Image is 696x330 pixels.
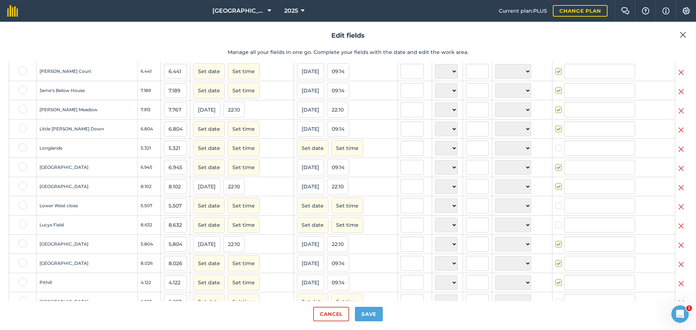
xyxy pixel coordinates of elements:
[297,83,324,99] button: [DATE]
[193,159,225,175] button: Set date
[9,30,687,41] h2: Edit fields
[331,217,363,233] button: Set time
[297,140,328,156] button: Set date
[193,179,220,195] button: [DATE]
[7,5,18,17] img: fieldmargin Logo
[193,236,220,252] button: [DATE]
[678,279,684,288] img: svg+xml;base64,PHN2ZyB4bWxucz0iaHR0cDovL3d3dy53My5vcmcvMjAwMC9zdmciIHdpZHRoPSIyMiIgaGVpZ2h0PSIzMC...
[228,63,260,79] button: Set time
[223,179,245,195] button: 22:10
[327,159,349,175] button: 09:14
[193,140,225,156] button: Set date
[297,236,324,252] button: [DATE]
[553,5,608,17] a: Change plan
[137,216,161,235] td: 8.632
[37,139,138,158] td: Longlands
[671,305,689,323] iframe: Intercom live chat
[228,255,260,271] button: Set time
[137,292,161,312] td: 6.253
[331,198,363,214] button: Set time
[327,275,349,291] button: 09:14
[355,307,383,321] button: Save
[678,87,684,96] img: svg+xml;base64,PHN2ZyB4bWxucz0iaHR0cDovL3d3dy53My5vcmcvMjAwMC9zdmciIHdpZHRoPSIyMiIgaGVpZ2h0PSIzMC...
[678,126,684,134] img: svg+xml;base64,PHN2ZyB4bWxucz0iaHR0cDovL3d3dy53My5vcmcvMjAwMC9zdmciIHdpZHRoPSIyMiIgaGVpZ2h0PSIzMC...
[228,294,260,310] button: Set time
[297,159,324,175] button: [DATE]
[678,241,684,250] img: svg+xml;base64,PHN2ZyB4bWxucz0iaHR0cDovL3d3dy53My5vcmcvMjAwMC9zdmciIHdpZHRoPSIyMiIgaGVpZ2h0PSIzMC...
[678,298,684,307] img: svg+xml;base64,PHN2ZyB4bWxucz0iaHR0cDovL3d3dy53My5vcmcvMjAwMC9zdmciIHdpZHRoPSIyMiIgaGVpZ2h0PSIzMC...
[37,196,138,216] td: Lower West close
[297,255,324,271] button: [DATE]
[137,196,161,216] td: 5.507
[621,7,630,14] img: Two speech bubbles overlapping with the left bubble in the forefront
[327,83,349,99] button: 09:14
[137,100,161,120] td: 7.913
[137,235,161,254] td: 5.804
[228,275,260,291] button: Set time
[193,217,225,233] button: Set date
[678,202,684,211] img: svg+xml;base64,PHN2ZyB4bWxucz0iaHR0cDovL3d3dy53My5vcmcvMjAwMC9zdmciIHdpZHRoPSIyMiIgaGVpZ2h0PSIzMC...
[223,236,245,252] button: 22:10
[678,68,684,77] img: svg+xml;base64,PHN2ZyB4bWxucz0iaHR0cDovL3d3dy53My5vcmcvMjAwMC9zdmciIHdpZHRoPSIyMiIgaGVpZ2h0PSIzMC...
[686,305,692,311] span: 1
[228,121,260,137] button: Set time
[678,106,684,115] img: svg+xml;base64,PHN2ZyB4bWxucz0iaHR0cDovL3d3dy53My5vcmcvMjAwMC9zdmciIHdpZHRoPSIyMiIgaGVpZ2h0PSIzMC...
[228,83,260,99] button: Set time
[297,275,324,291] button: [DATE]
[37,100,138,120] td: [PERSON_NAME] Meadow
[678,222,684,230] img: svg+xml;base64,PHN2ZyB4bWxucz0iaHR0cDovL3d3dy53My5vcmcvMjAwMC9zdmciIHdpZHRoPSIyMiIgaGVpZ2h0PSIzMC...
[297,294,328,310] button: Set date
[499,7,547,15] span: Current plan : PLUS
[137,273,161,292] td: 4.122
[228,198,260,214] button: Set time
[37,235,138,254] td: [GEOGRAPHIC_DATA]
[193,121,225,137] button: Set date
[284,7,298,15] span: 2025
[297,198,328,214] button: Set date
[297,121,324,137] button: [DATE]
[193,255,225,271] button: Set date
[193,198,225,214] button: Set date
[297,102,324,118] button: [DATE]
[137,158,161,177] td: 6.945
[680,30,686,39] img: svg+xml;base64,PHN2ZyB4bWxucz0iaHR0cDovL3d3dy53My5vcmcvMjAwMC9zdmciIHdpZHRoPSIyMiIgaGVpZ2h0PSIzMC...
[137,81,161,100] td: 7.189
[193,83,225,99] button: Set date
[228,217,260,233] button: Set time
[327,121,349,137] button: 09:14
[327,236,348,252] button: 22:10
[193,294,225,310] button: Set date
[37,158,138,177] td: [GEOGRAPHIC_DATA]
[297,217,328,233] button: Set date
[193,102,220,118] button: [DATE]
[327,63,349,79] button: 09:14
[37,292,138,312] td: [GEOGRAPHIC_DATA]
[678,260,684,269] img: svg+xml;base64,PHN2ZyB4bWxucz0iaHR0cDovL3d3dy53My5vcmcvMjAwMC9zdmciIHdpZHRoPSIyMiIgaGVpZ2h0PSIzMC...
[297,179,324,195] button: [DATE]
[193,63,225,79] button: Set date
[9,48,687,56] p: Manage all your fields in one go. Complete your fields with the date and edit the work area.
[327,179,348,195] button: 22:10
[327,102,348,118] button: 22:10
[641,7,650,14] img: A question mark icon
[137,254,161,273] td: 8.026
[678,145,684,154] img: svg+xml;base64,PHN2ZyB4bWxucz0iaHR0cDovL3d3dy53My5vcmcvMjAwMC9zdmciIHdpZHRoPSIyMiIgaGVpZ2h0PSIzMC...
[331,140,363,156] button: Set time
[193,275,225,291] button: Set date
[682,7,691,14] img: A cog icon
[137,120,161,139] td: 6.804
[37,81,138,100] td: Jame's Below House
[223,102,245,118] button: 22:10
[228,140,260,156] button: Set time
[37,120,138,139] td: Little [PERSON_NAME] Down
[37,254,138,273] td: [GEOGRAPHIC_DATA]
[137,139,161,158] td: 5.321
[37,62,138,81] td: [PERSON_NAME] Court
[37,273,138,292] td: Pithill
[137,62,161,81] td: 6.441
[297,63,324,79] button: [DATE]
[331,294,363,310] button: Set time
[313,307,349,321] button: Cancel
[212,7,265,15] span: [GEOGRAPHIC_DATA]
[678,164,684,173] img: svg+xml;base64,PHN2ZyB4bWxucz0iaHR0cDovL3d3dy53My5vcmcvMjAwMC9zdmciIHdpZHRoPSIyMiIgaGVpZ2h0PSIzMC...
